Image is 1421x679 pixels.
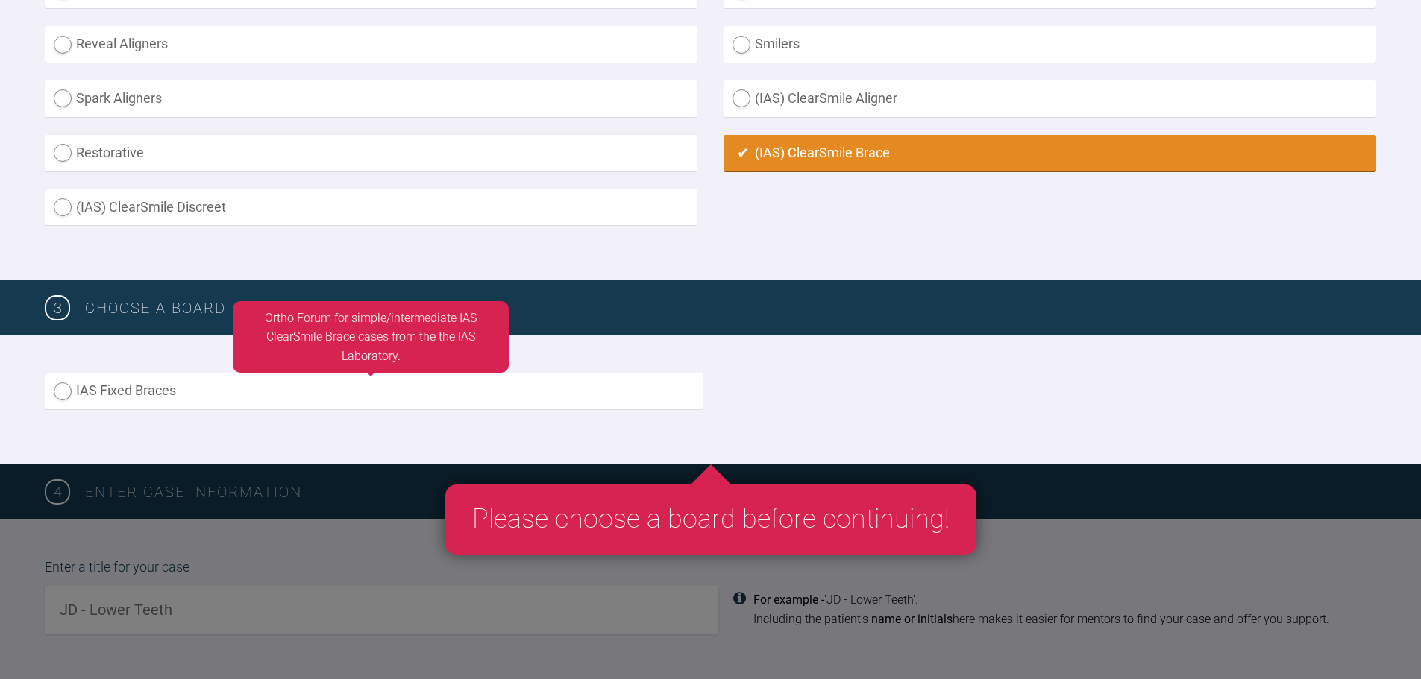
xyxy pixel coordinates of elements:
[45,373,703,409] label: IAS Fixed Braces
[45,135,697,171] label: Restorative
[45,189,697,226] label: (IAS) ClearSmile Discreet
[85,296,1376,320] h3: Choose a board
[724,26,1376,63] label: Smilers
[233,301,509,373] div: Ortho Forum for simple/intermediate IAS ClearSmile Brace cases from the the IAS Laboratory.
[45,26,697,63] label: Reveal Aligners
[45,295,70,320] span: 3
[724,135,1376,171] label: (IAS) ClearSmile Brace
[724,80,1376,117] label: (IAS) ClearSmile Aligner
[45,80,697,117] label: Spark Aligners
[445,484,976,555] div: Please choose a board before continuing!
